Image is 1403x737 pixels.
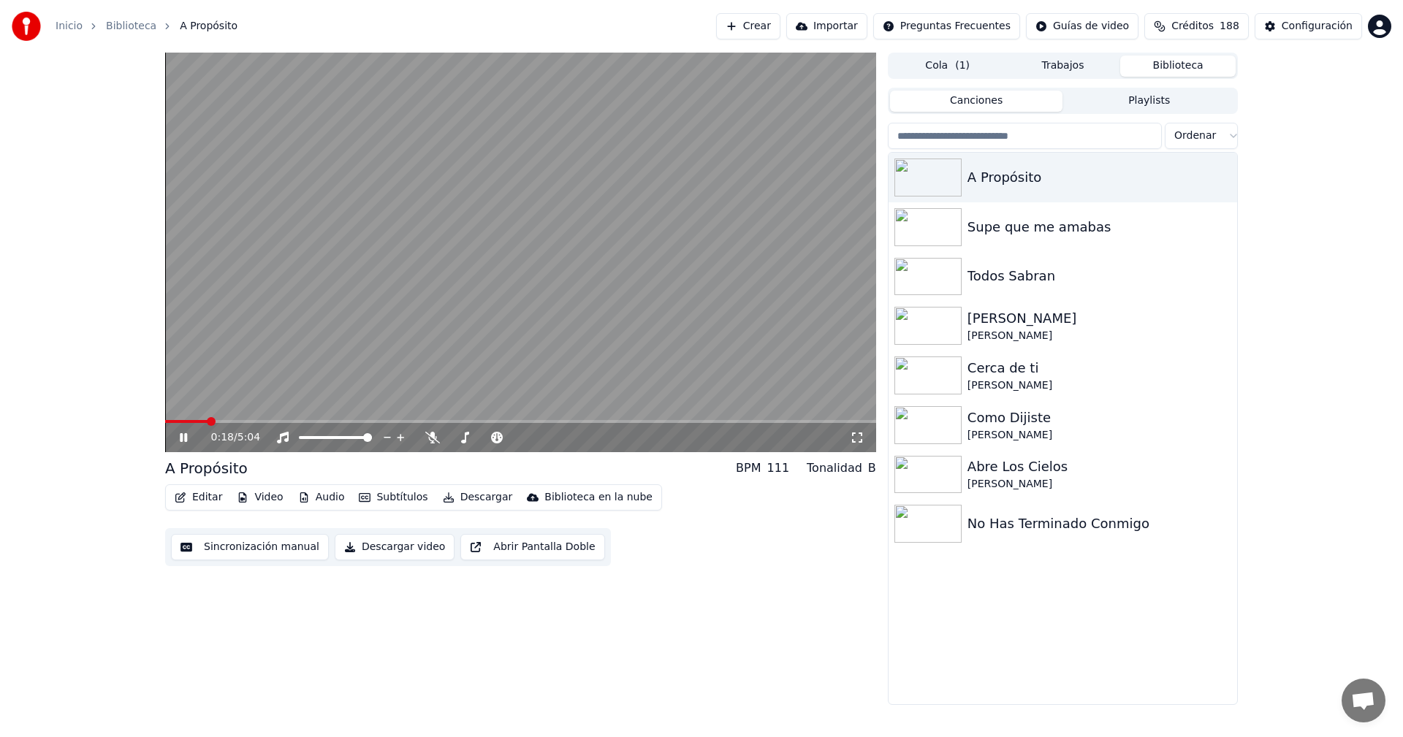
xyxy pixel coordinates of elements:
[292,487,351,508] button: Audio
[180,19,237,34] span: A Propósito
[1005,56,1121,77] button: Trabajos
[967,477,1231,492] div: [PERSON_NAME]
[1255,13,1362,39] button: Configuración
[437,487,519,508] button: Descargar
[211,430,234,445] span: 0:18
[231,487,289,508] button: Video
[544,490,653,505] div: Biblioteca en la nube
[967,457,1231,477] div: Abre Los Cielos
[335,534,455,560] button: Descargar video
[1282,19,1353,34] div: Configuración
[786,13,867,39] button: Importar
[967,266,1231,286] div: Todos Sabran
[211,430,246,445] div: /
[868,459,876,477] div: B
[967,378,1231,393] div: [PERSON_NAME]
[767,459,790,477] div: 111
[967,329,1231,343] div: [PERSON_NAME]
[237,430,260,445] span: 5:04
[1144,13,1249,39] button: Créditos188
[56,19,83,34] a: Inicio
[56,19,237,34] nav: breadcrumb
[1342,679,1385,722] div: Open chat
[967,408,1231,428] div: Como Dijiste
[106,19,156,34] a: Biblioteca
[967,358,1231,378] div: Cerca de ti
[1026,13,1138,39] button: Guías de video
[955,58,970,73] span: ( 1 )
[353,487,433,508] button: Subtítulos
[736,459,761,477] div: BPM
[1062,91,1236,112] button: Playlists
[1120,56,1236,77] button: Biblioteca
[1220,19,1239,34] span: 188
[967,217,1231,237] div: Supe que me amabas
[967,428,1231,443] div: [PERSON_NAME]
[716,13,780,39] button: Crear
[967,513,1231,534] div: No Has Terminado Conmigo
[1174,129,1216,143] span: Ordenar
[873,13,1020,39] button: Preguntas Frecuentes
[165,458,248,478] div: A Propósito
[967,308,1231,329] div: [PERSON_NAME]
[169,487,228,508] button: Editar
[890,56,1005,77] button: Cola
[890,91,1063,112] button: Canciones
[460,534,604,560] button: Abrir Pantalla Doble
[807,459,862,477] div: Tonalidad
[12,12,41,41] img: youka
[1171,19,1214,34] span: Créditos
[967,167,1231,188] div: A Propósito
[171,534,329,560] button: Sincronización manual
